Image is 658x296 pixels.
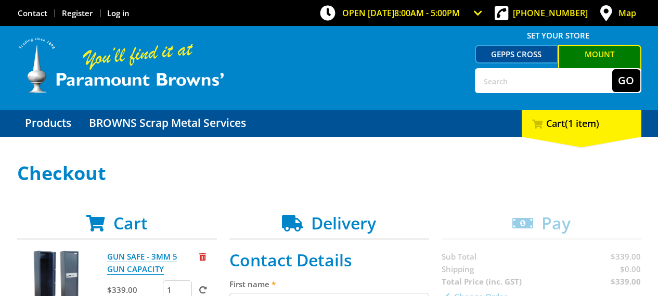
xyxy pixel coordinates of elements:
[475,45,558,63] a: Gepps Cross
[17,36,225,94] img: Paramount Browns'
[229,278,429,290] label: First name
[311,212,376,234] span: Delivery
[18,8,47,18] a: Go to the Contact page
[17,163,641,184] h1: Checkout
[476,69,612,92] input: Search
[558,45,641,80] a: Mount [PERSON_NAME]
[107,284,161,296] p: $339.00
[17,110,79,137] a: Go to the Products page
[342,7,460,19] span: OPEN [DATE]
[612,69,640,92] button: Go
[113,212,148,234] span: Cart
[394,7,460,19] span: 8:00am - 5:00pm
[199,251,206,262] a: Remove from cart
[62,8,93,18] a: Go to the registration page
[522,110,641,137] div: Cart
[565,117,599,130] span: (1 item)
[81,110,254,137] a: Go to the BROWNS Scrap Metal Services page
[107,8,130,18] a: Log in
[475,27,641,44] span: Set your store
[229,250,429,270] h2: Contact Details
[107,251,177,275] a: GUN SAFE - 3MM 5 GUN CAPACITY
